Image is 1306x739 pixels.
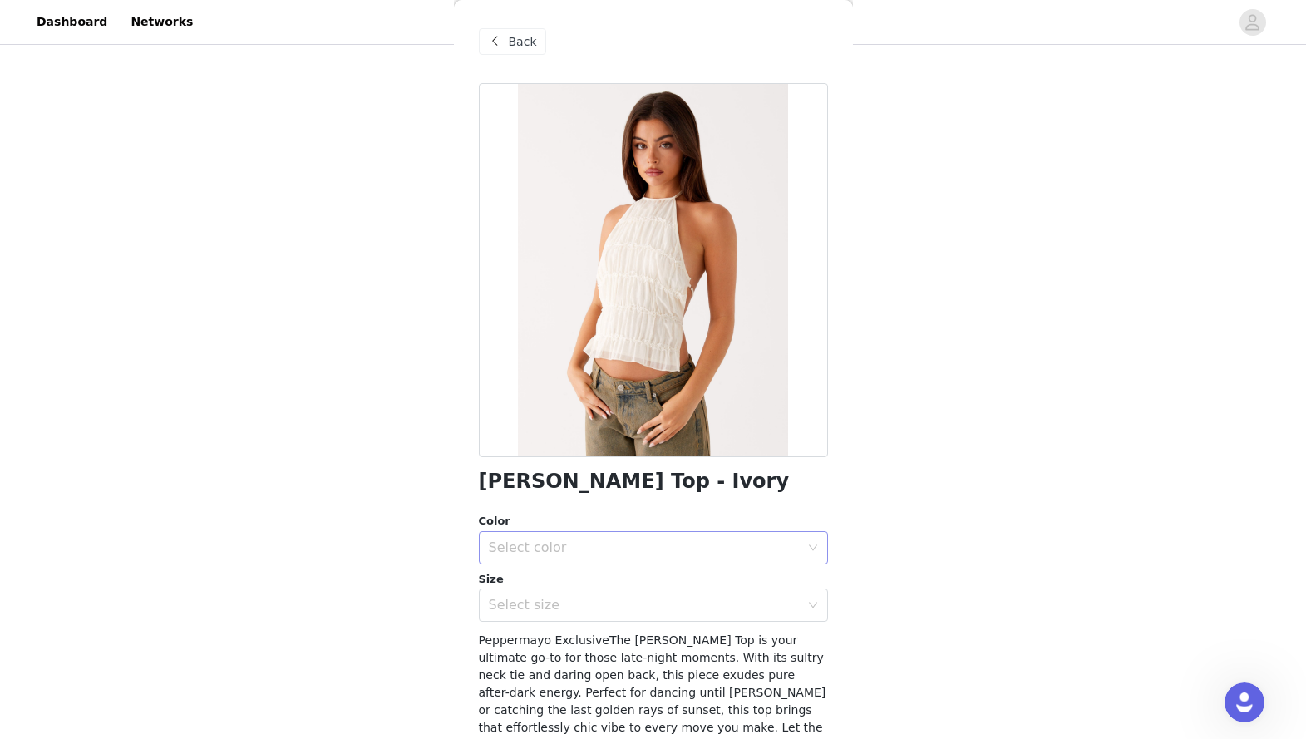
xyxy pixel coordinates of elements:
div: Select size [489,597,800,613]
a: Networks [121,3,203,41]
span: Back [509,33,537,51]
div: avatar [1244,9,1260,36]
a: Dashboard [27,3,117,41]
i: icon: down [808,543,818,554]
div: Color [479,513,828,530]
div: Select color [489,539,800,556]
h1: [PERSON_NAME] Top - Ivory [479,470,790,493]
iframe: Intercom live chat [1225,682,1264,722]
div: Size [479,571,828,588]
i: icon: down [808,600,818,612]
